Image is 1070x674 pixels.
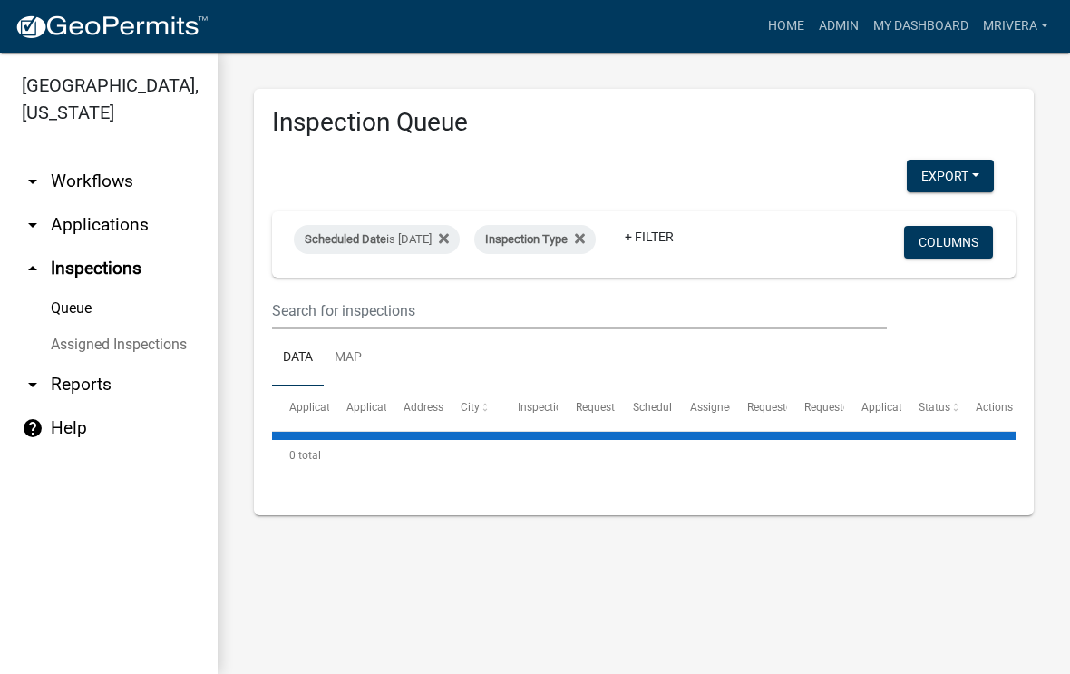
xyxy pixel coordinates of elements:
datatable-header-cell: Requestor Phone [787,386,844,430]
i: arrow_drop_down [22,374,44,396]
a: Data [272,329,324,387]
span: Inspection Type [485,232,568,246]
a: Map [324,329,373,387]
span: Application [289,401,345,414]
span: Assigned Inspector [690,401,783,414]
span: Address [404,401,443,414]
span: Application Type [346,401,429,414]
a: Admin [812,9,866,44]
i: arrow_drop_down [22,214,44,236]
datatable-header-cell: Requestor Name [730,386,787,430]
datatable-header-cell: Actions [958,386,1016,430]
datatable-header-cell: Inspection Type [501,386,558,430]
a: + Filter [610,220,688,253]
span: Requestor Phone [804,401,888,414]
datatable-header-cell: Address [386,386,443,430]
datatable-header-cell: City [443,386,501,430]
input: Search for inspections [272,292,887,329]
span: Requested Date [576,401,652,414]
span: Scheduled Time [633,401,711,414]
i: arrow_drop_down [22,171,44,192]
span: Scheduled Date [305,232,386,246]
span: Actions [976,401,1013,414]
a: mrivera [976,9,1055,44]
a: Home [761,9,812,44]
span: City [461,401,480,414]
h3: Inspection Queue [272,107,1016,138]
div: 0 total [272,433,1016,478]
datatable-header-cell: Status [901,386,958,430]
i: arrow_drop_up [22,258,44,279]
datatable-header-cell: Assigned Inspector [672,386,729,430]
button: Columns [904,226,993,259]
div: is [DATE] [294,225,460,254]
span: Status [919,401,950,414]
datatable-header-cell: Scheduled Time [615,386,672,430]
span: Requestor Name [747,401,829,414]
button: Export [907,160,994,192]
datatable-header-cell: Requested Date [558,386,615,430]
datatable-header-cell: Application Description [844,386,901,430]
span: Inspection Type [518,401,595,414]
a: My Dashboard [866,9,976,44]
i: help [22,417,44,439]
span: Application Description [861,401,976,414]
datatable-header-cell: Application Type [329,386,386,430]
datatable-header-cell: Application [272,386,329,430]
